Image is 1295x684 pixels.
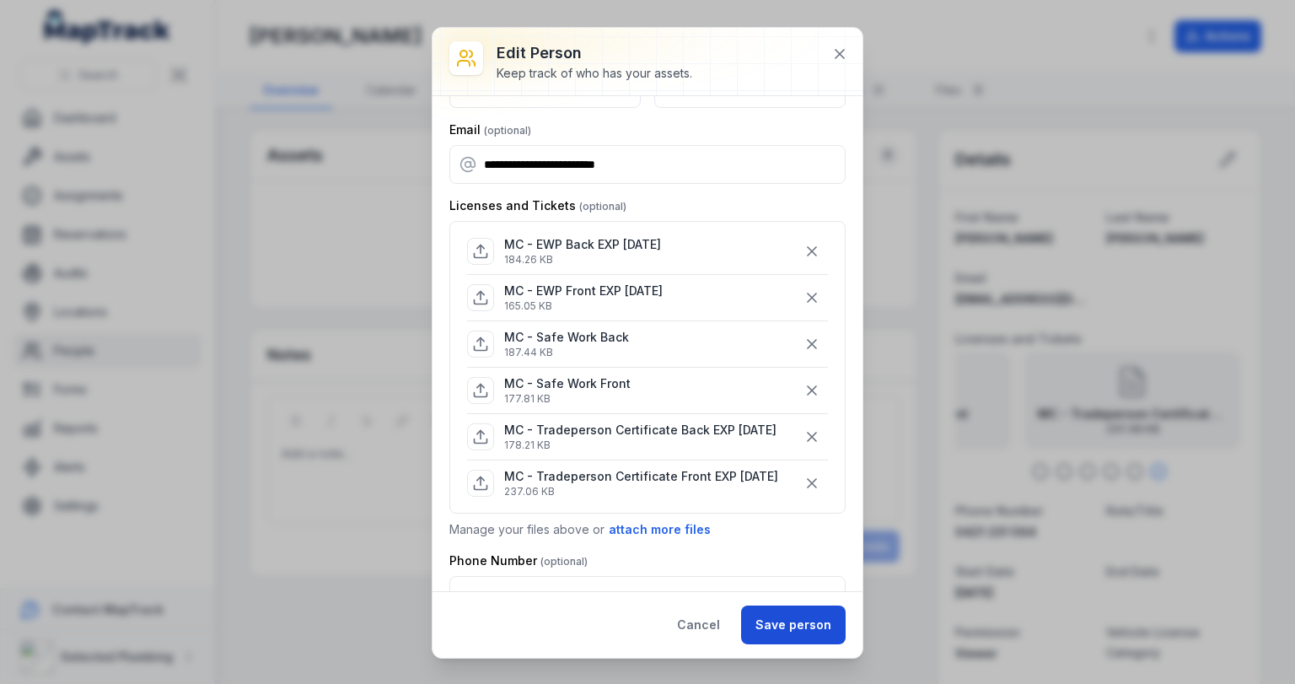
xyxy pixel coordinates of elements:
p: Manage your files above or [449,520,846,539]
p: 177.81 KB [504,392,631,406]
p: MC - Tradeperson Certificate Front EXP [DATE] [504,468,778,485]
label: Phone Number [449,552,588,569]
button: Save person [741,606,846,644]
label: Email [449,121,531,138]
h3: Edit person [497,41,692,65]
button: Cancel [663,606,734,644]
p: MC - Safe Work Front [504,375,631,392]
p: 237.06 KB [504,485,778,498]
p: MC - Safe Work Back [504,329,629,346]
div: Keep track of who has your assets. [497,65,692,82]
p: 165.05 KB [504,299,663,313]
p: MC - EWP Back EXP [DATE] [504,236,661,253]
label: Licenses and Tickets [449,197,626,214]
p: 187.44 KB [504,346,629,359]
p: MC - EWP Front EXP [DATE] [504,283,663,299]
p: 184.26 KB [504,253,661,267]
p: MC - Tradeperson Certificate Back EXP [DATE] [504,422,776,439]
button: attach more files [608,520,712,539]
p: 178.21 KB [504,439,776,452]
